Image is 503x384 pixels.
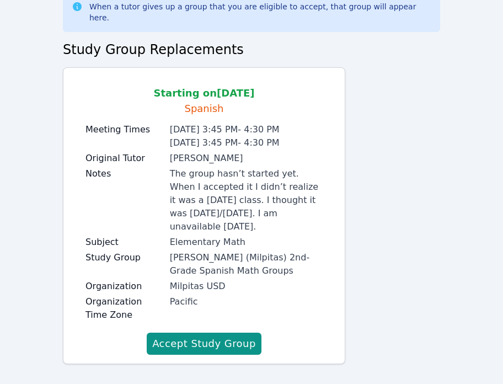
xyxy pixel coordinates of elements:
label: Study Group [85,251,163,264]
label: Original Tutor [85,152,163,165]
div: [PERSON_NAME] [170,152,323,165]
label: Subject [85,236,163,249]
label: Meeting Times [85,123,163,136]
div: The group hasn’t started yet. When I accepted it I didn’t realize it was a [DATE] class. I though... [170,167,323,233]
li: [DATE] 3:45 PM - 4:30 PM [170,136,323,150]
span: Starting on [DATE] [153,87,254,99]
div: [PERSON_NAME] (Milpitas) 2nd- Grade Spanish Math Groups [170,251,323,278]
label: Organization Time Zone [85,295,163,322]
div: Pacific [170,295,323,308]
h2: Study Group Replacements [63,41,440,58]
button: Accept Study Group [147,333,261,355]
div: Milpitas USD [170,280,323,293]
label: Notes [85,167,163,180]
div: Spanish [153,101,254,116]
div: Elementary Math [170,236,323,249]
label: Organization [85,280,163,293]
li: [DATE] 3:45 PM - 4:30 PM [170,123,323,136]
div: When a tutor gives up a group that you are eligible to accept, that group will appear here. [89,1,431,23]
